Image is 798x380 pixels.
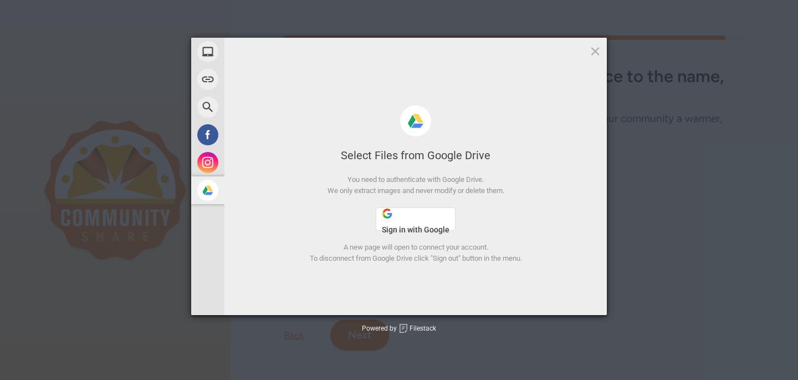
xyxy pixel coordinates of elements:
div: Powered by Filestack [362,324,436,334]
div: Facebook [191,121,324,149]
div: Instagram [191,149,324,176]
div: To disconnect from Google Drive click "Sign out" button in the menu. [224,253,607,264]
div: Web Search [191,93,324,121]
span: Click here or hit ESC to close picker [589,45,601,57]
div: A new page will open to connect your account. [224,242,607,253]
div: We only extract images and never modify or delete them. [224,185,607,196]
div: Link (URL) [191,65,324,93]
div: Google Drive [191,176,324,204]
span: Sign in with Google [382,225,449,234]
div: You need to authenticate with Google Drive. [224,174,607,185]
div: My Device [191,38,324,65]
div: Select Files from Google Drive [224,148,607,163]
span: Google Drive [410,45,422,58]
button: Sign in with Google [376,207,456,231]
